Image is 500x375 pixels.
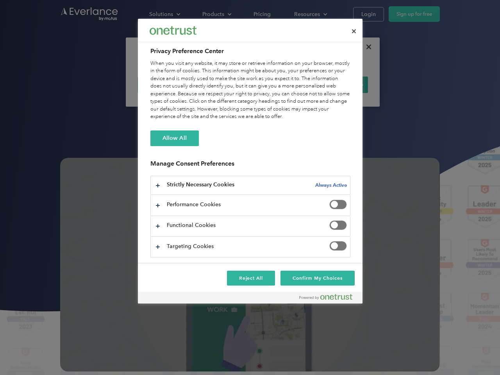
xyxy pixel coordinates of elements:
[345,23,362,40] button: Close
[299,294,359,304] a: Powered by OneTrust Opens in a new Tab
[150,23,196,38] div: Everlance
[227,271,275,286] button: Reject All
[299,294,352,300] img: Powered by OneTrust Opens in a new Tab
[150,130,199,146] button: Allow All
[150,60,350,121] div: When you visit any website, it may store or retrieve information on your browser, mostly in the f...
[150,46,350,56] h2: Privacy Preference Center
[150,160,350,172] h3: Manage Consent Preferences
[280,271,354,286] button: Confirm My Choices
[57,46,97,63] input: Submit
[138,19,362,304] div: Privacy Preference Center
[138,19,362,304] div: Preference center
[150,26,196,34] img: Everlance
